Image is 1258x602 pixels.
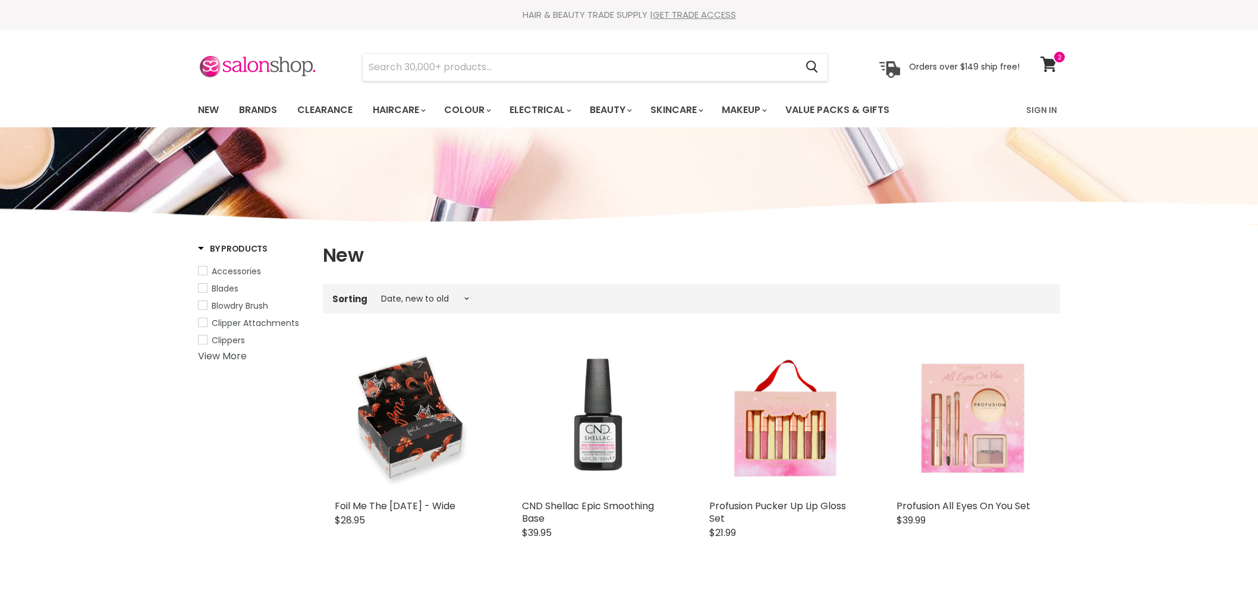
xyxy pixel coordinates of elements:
[189,98,228,123] a: New
[1019,98,1064,123] a: Sign In
[335,499,455,513] a: Foil Me The [DATE] - Wide
[796,54,828,81] button: Search
[198,282,308,295] a: Blades
[288,98,361,123] a: Clearance
[501,98,578,123] a: Electrical
[212,317,299,329] span: Clipper Attachments
[198,243,268,255] h3: By Products
[713,98,774,123] a: Makeup
[435,98,498,123] a: Colour
[709,342,861,494] a: Profusion Pucker Up Lip Gloss Set Profusion Pucker Up Lip Gloss Set
[212,265,261,277] span: Accessories
[581,98,639,123] a: Beauty
[897,342,1048,494] a: Profusion All Eyes On You Set Profusion All Eyes On You Set
[198,316,308,330] a: Clipper Attachments
[198,349,247,363] a: View More
[776,98,898,123] a: Value Packs & Gifts
[198,265,308,278] a: Accessories
[709,342,861,494] img: Profusion Pucker Up Lip Gloss Set
[230,98,286,123] a: Brands
[709,526,736,540] span: $21.99
[198,299,308,312] a: Blowdry Brush
[522,342,674,494] img: CND Shellac Epic Smoothing Base
[897,513,926,527] span: $39.99
[641,98,710,123] a: Skincare
[335,342,486,494] img: Foil Me The Halloween - Wide
[364,98,433,123] a: Haircare
[212,334,245,346] span: Clippers
[189,93,959,127] ul: Main menu
[897,499,1030,513] a: Profusion All Eyes On You Set
[212,300,268,312] span: Blowdry Brush
[897,342,1048,494] img: Profusion All Eyes On You Set
[709,499,846,525] a: Profusion Pucker Up Lip Gloss Set
[362,53,828,81] form: Product
[909,61,1020,72] p: Orders over $149 ship free!
[522,526,552,540] span: $39.95
[332,294,367,304] label: Sorting
[212,283,238,294] span: Blades
[335,342,486,494] a: Foil Me The Halloween - Wide Foil Me The Halloween - Wide
[183,93,1075,127] nav: Main
[198,334,308,347] a: Clippers
[335,513,365,527] span: $28.95
[363,54,796,81] input: Search
[653,8,736,21] a: GET TRADE ACCESS
[183,9,1075,21] div: HAIR & BEAUTY TRADE SUPPLY |
[323,243,1060,268] h1: New
[522,499,654,525] a: CND Shellac Epic Smoothing Base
